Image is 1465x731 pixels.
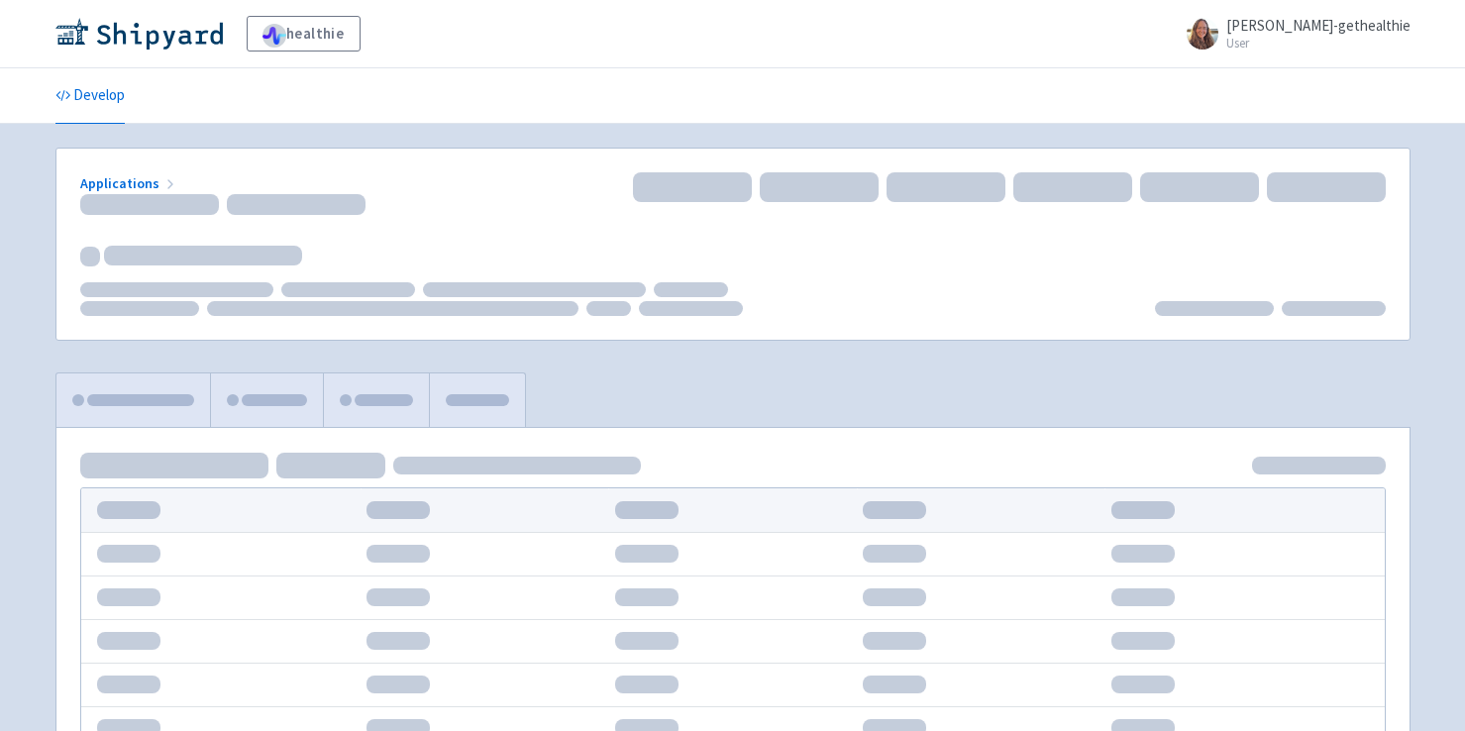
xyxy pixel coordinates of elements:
a: [PERSON_NAME]-gethealthie User [1175,18,1411,50]
a: Develop [55,68,125,124]
span: [PERSON_NAME]-gethealthie [1226,16,1411,35]
a: healthie [247,16,361,52]
small: User [1226,37,1411,50]
img: Shipyard logo [55,18,223,50]
a: Applications [80,174,178,192]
